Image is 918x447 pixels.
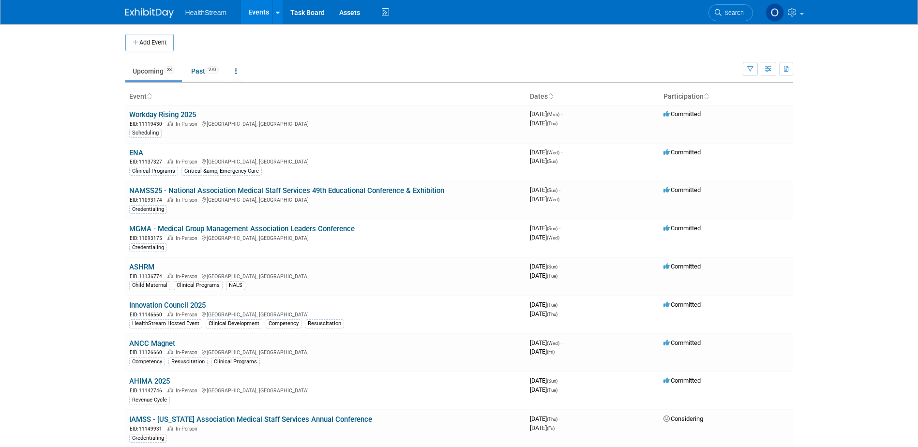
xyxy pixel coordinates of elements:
[547,387,557,393] span: (Tue)
[547,378,557,384] span: (Sun)
[547,188,557,193] span: (Sun)
[129,319,202,328] div: HealthStream Hosted Event
[547,112,559,117] span: (Mon)
[547,349,555,355] span: (Fri)
[129,149,143,157] a: ENA
[129,434,167,443] div: Credentialing
[176,273,200,280] span: In-Person
[130,159,166,164] span: EID: 11137327
[130,426,166,432] span: EID: 11149931
[211,358,260,366] div: Clinical Programs
[530,272,557,279] span: [DATE]
[167,387,173,392] img: In-Person Event
[559,377,560,384] span: -
[547,417,557,422] span: (Thu)
[547,197,559,202] span: (Wed)
[708,4,753,21] a: Search
[530,263,560,270] span: [DATE]
[129,339,175,348] a: ANCC Magnet
[663,377,701,384] span: Committed
[129,243,167,252] div: Credentialing
[129,377,170,386] a: AHIMA 2025
[125,8,174,18] img: ExhibitDay
[167,197,173,202] img: In-Person Event
[547,426,555,431] span: (Fri)
[559,415,560,422] span: -
[530,157,557,164] span: [DATE]
[206,319,262,328] div: Clinical Development
[548,92,553,100] a: Sort by Start Date
[704,92,708,100] a: Sort by Participation Type
[130,274,166,279] span: EID: 11136774
[663,149,701,156] span: Committed
[176,312,200,318] span: In-Person
[129,157,522,165] div: [GEOGRAPHIC_DATA], [GEOGRAPHIC_DATA]
[663,186,701,194] span: Committed
[547,150,559,155] span: (Wed)
[130,350,166,355] span: EID: 11126660
[530,415,560,422] span: [DATE]
[129,205,167,214] div: Credentialing
[530,339,562,346] span: [DATE]
[167,426,173,431] img: In-Person Event
[530,377,560,384] span: [DATE]
[305,319,344,328] div: Resuscitation
[129,415,372,424] a: IAMSS - [US_STATE] Association Medical Staff Services Annual Conference
[129,234,522,242] div: [GEOGRAPHIC_DATA], [GEOGRAPHIC_DATA]
[547,273,557,279] span: (Tue)
[168,358,208,366] div: Resuscitation
[530,195,559,203] span: [DATE]
[167,121,173,126] img: In-Person Event
[129,348,522,356] div: [GEOGRAPHIC_DATA], [GEOGRAPHIC_DATA]
[530,348,555,355] span: [DATE]
[559,224,560,232] span: -
[181,167,262,176] div: Critical &amp; Emergency Care
[129,195,522,204] div: [GEOGRAPHIC_DATA], [GEOGRAPHIC_DATA]
[185,9,227,16] span: HealthStream
[530,110,562,118] span: [DATE]
[129,224,355,233] a: MGMA - Medical Group Management Association Leaders Conference
[660,89,793,105] th: Participation
[130,312,166,317] span: EID: 11146660
[530,301,560,308] span: [DATE]
[129,110,196,119] a: Workday Rising 2025
[167,159,173,164] img: In-Person Event
[129,272,522,280] div: [GEOGRAPHIC_DATA], [GEOGRAPHIC_DATA]
[167,235,173,240] img: In-Person Event
[174,281,223,290] div: Clinical Programs
[663,339,701,346] span: Committed
[176,159,200,165] span: In-Person
[561,339,562,346] span: -
[559,301,560,308] span: -
[530,186,560,194] span: [DATE]
[129,263,154,271] a: ASHRM
[176,121,200,127] span: In-Person
[547,121,557,126] span: (Thu)
[176,235,200,241] span: In-Person
[547,264,557,269] span: (Sun)
[547,312,557,317] span: (Thu)
[167,349,173,354] img: In-Person Event
[129,281,170,290] div: Child Maternal
[167,273,173,278] img: In-Person Event
[129,186,444,195] a: NAMSS25 - National Association Medical Staff Services 49th Educational Conference & Exhibition
[547,341,559,346] span: (Wed)
[129,301,206,310] a: Innovation Council 2025
[530,119,557,127] span: [DATE]
[125,34,174,51] button: Add Event
[130,121,166,127] span: EID: 11119430
[530,424,555,432] span: [DATE]
[206,66,219,74] span: 270
[663,110,701,118] span: Committed
[559,263,560,270] span: -
[125,62,182,80] a: Upcoming23
[130,388,166,393] span: EID: 11142746
[547,302,557,308] span: (Tue)
[766,3,784,22] img: Olivia Christopher
[547,226,557,231] span: (Sun)
[530,234,559,241] span: [DATE]
[184,62,226,80] a: Past270
[561,149,562,156] span: -
[167,312,173,316] img: In-Person Event
[129,396,170,404] div: Revenue Cycle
